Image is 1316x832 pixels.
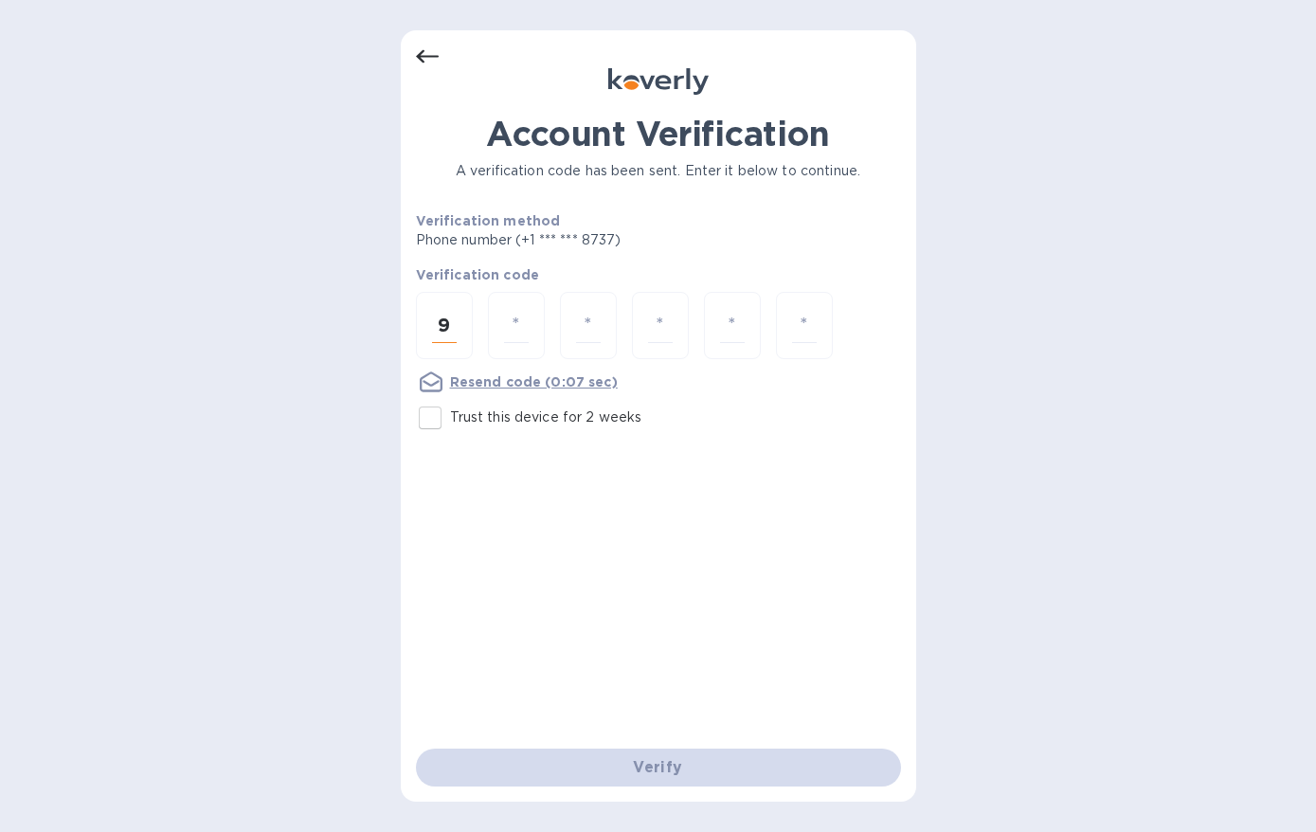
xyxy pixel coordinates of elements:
[416,114,901,154] h1: Account Verification
[416,265,901,284] p: Verification code
[450,407,642,427] p: Trust this device for 2 weeks
[416,161,901,181] p: A verification code has been sent. Enter it below to continue.
[416,230,766,250] p: Phone number (+1 *** *** 8737)
[416,213,561,228] b: Verification method
[450,374,618,389] u: Resend code (0:07 sec)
